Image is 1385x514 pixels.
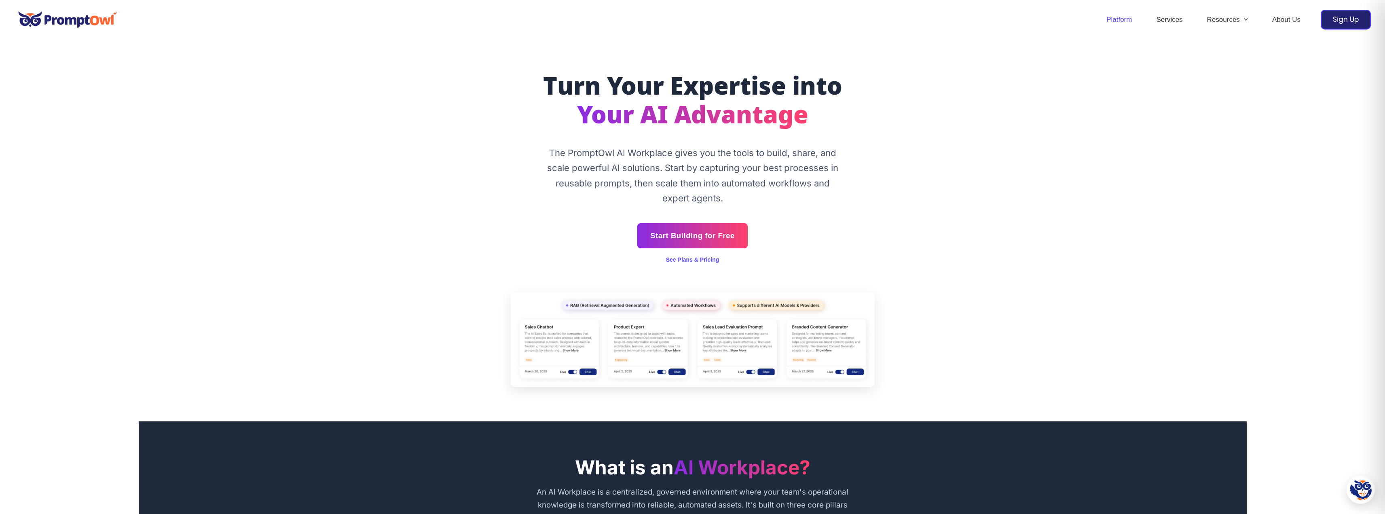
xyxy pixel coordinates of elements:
img: Hootie - PromptOwl AI Assistant [1350,479,1372,501]
p: The PromptOwl AI Workplace gives you the tools to build, share, and scale powerful AI solutions. ... [541,146,844,206]
a: Start Building for Free [637,223,748,248]
span: Your AI Advantage [577,101,808,133]
nav: Site Navigation: Header [1094,6,1313,34]
h2: What is an [531,456,854,479]
h1: Turn Your Expertise into [464,74,922,132]
a: Sign Up [1321,10,1371,30]
span: AI Workplace? [674,456,810,479]
span: Menu Toggle [1240,6,1248,34]
a: About Us [1260,6,1313,34]
a: Platform [1094,6,1144,34]
img: A graphic showing AI staff agents for different roles like marketing, sales, and support. [511,292,875,387]
a: ResourcesMenu Toggle [1195,6,1260,34]
img: promptowl.ai logo [14,6,121,34]
a: Services [1144,6,1195,34]
a: See Plans & Pricing [666,256,719,263]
